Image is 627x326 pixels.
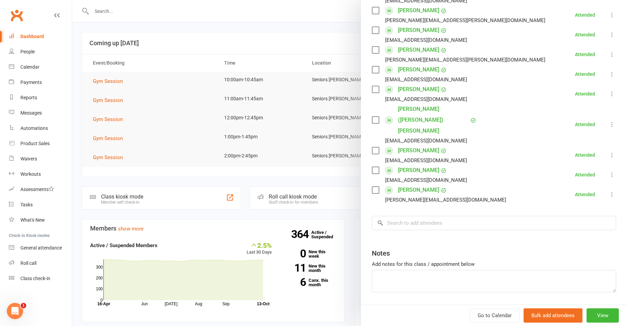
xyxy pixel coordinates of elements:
[9,75,72,90] a: Payments
[9,105,72,121] a: Messages
[20,34,44,39] div: Dashboard
[524,308,582,323] button: Bulk add attendees
[385,156,467,165] div: [EMAIL_ADDRESS][DOMAIN_NAME]
[575,52,595,57] div: Attended
[398,5,439,16] a: [PERSON_NAME]
[20,125,48,131] div: Automations
[385,136,467,145] div: [EMAIL_ADDRESS][DOMAIN_NAME]
[9,121,72,136] a: Automations
[470,308,519,323] a: Go to Calendar
[20,276,50,281] div: Class check-in
[20,187,54,192] div: Assessments
[575,172,595,177] div: Attended
[9,44,72,59] a: People
[575,32,595,37] div: Attended
[9,197,72,212] a: Tasks
[9,271,72,286] a: Class kiosk mode
[575,91,595,96] div: Attended
[398,165,439,176] a: [PERSON_NAME]
[398,25,439,36] a: [PERSON_NAME]
[20,217,45,223] div: What's New
[398,64,439,75] a: [PERSON_NAME]
[9,212,72,228] a: What's New
[9,151,72,167] a: Waivers
[398,145,439,156] a: [PERSON_NAME]
[398,84,439,95] a: [PERSON_NAME]
[20,64,39,70] div: Calendar
[20,110,42,116] div: Messages
[372,216,616,230] input: Search to add attendees
[7,303,23,319] iframe: Intercom live chat
[20,80,42,85] div: Payments
[20,245,62,251] div: General attendance
[372,248,390,258] div: Notes
[9,240,72,256] a: General attendance kiosk mode
[9,256,72,271] a: Roll call
[587,308,619,323] button: View
[8,7,25,24] a: Clubworx
[575,192,595,197] div: Attended
[385,195,506,204] div: [PERSON_NAME][EMAIL_ADDRESS][DOMAIN_NAME]
[20,171,41,177] div: Workouts
[398,185,439,195] a: [PERSON_NAME]
[385,16,545,25] div: [PERSON_NAME][EMAIL_ADDRESS][PERSON_NAME][DOMAIN_NAME]
[398,104,469,136] a: [PERSON_NAME] ([PERSON_NAME]) [PERSON_NAME]
[575,13,595,17] div: Attended
[385,36,467,45] div: [EMAIL_ADDRESS][DOMAIN_NAME]
[20,260,36,266] div: Roll call
[20,156,37,161] div: Waivers
[9,59,72,75] a: Calendar
[20,49,35,54] div: People
[385,75,467,84] div: [EMAIL_ADDRESS][DOMAIN_NAME]
[20,202,33,207] div: Tasks
[20,141,50,146] div: Product Sales
[21,303,26,308] span: 1
[9,90,72,105] a: Reports
[9,29,72,44] a: Dashboard
[385,95,467,104] div: [EMAIL_ADDRESS][DOMAIN_NAME]
[9,136,72,151] a: Product Sales
[9,182,72,197] a: Assessments
[575,122,595,127] div: Attended
[9,167,72,182] a: Workouts
[398,45,439,55] a: [PERSON_NAME]
[575,72,595,76] div: Attended
[575,153,595,157] div: Attended
[372,260,616,268] div: Add notes for this class / appointment below
[385,55,545,64] div: [PERSON_NAME][EMAIL_ADDRESS][PERSON_NAME][DOMAIN_NAME]
[20,95,37,100] div: Reports
[385,176,467,185] div: [EMAIL_ADDRESS][DOMAIN_NAME]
